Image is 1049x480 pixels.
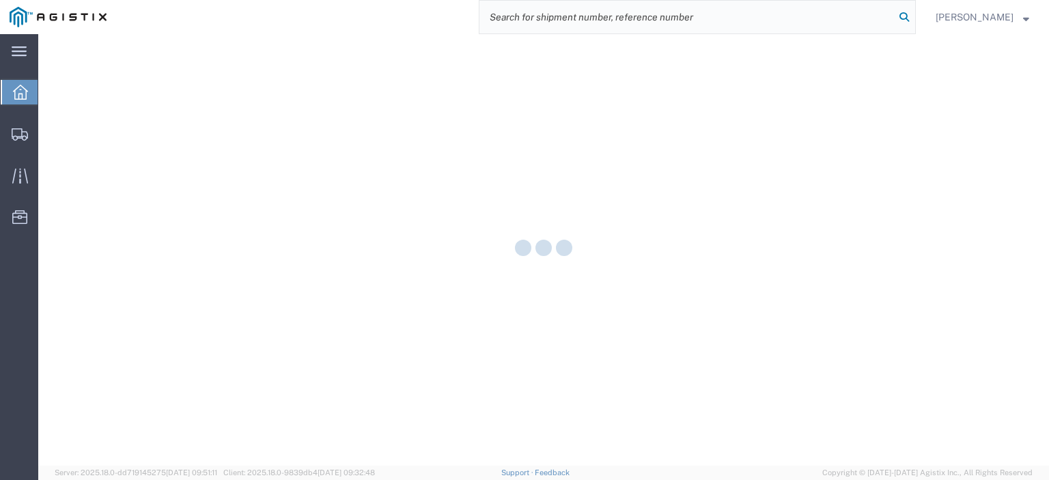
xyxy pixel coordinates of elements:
span: [DATE] 09:32:48 [318,468,375,477]
a: Support [501,468,535,477]
img: logo [10,7,107,27]
span: Server: 2025.18.0-dd719145275 [55,468,217,477]
span: Client: 2025.18.0-9839db4 [223,468,375,477]
button: [PERSON_NAME] [935,9,1030,25]
span: Jesse Jordan [936,10,1013,25]
span: Copyright © [DATE]-[DATE] Agistix Inc., All Rights Reserved [822,467,1033,479]
span: [DATE] 09:51:11 [166,468,217,477]
input: Search for shipment number, reference number [479,1,895,33]
a: Feedback [535,468,570,477]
